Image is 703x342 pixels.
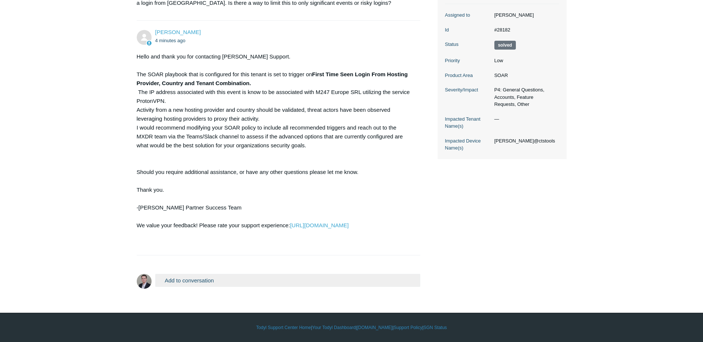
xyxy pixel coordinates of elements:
dt: Id [445,26,491,34]
dd: [PERSON_NAME] [491,11,559,19]
dd: P4: General Questions, Accounts, Feature Requests, Other [491,86,559,108]
div: | | | | [137,324,567,331]
a: SGN Status [424,324,447,331]
dt: Assigned to [445,11,491,19]
span: This request has been solved [494,41,516,50]
a: Todyl Support Center Home [256,324,311,331]
a: [URL][DOMAIN_NAME] [290,222,349,228]
dt: Status [445,41,491,48]
dt: Product Area [445,72,491,79]
div: Hello and thank you for contacting [PERSON_NAME] Support. The SOAR playbook that is configured fo... [137,52,413,248]
strong: First Time Seen Login From Hosting Provider, Country and Tenant Combination. [137,71,408,86]
dt: Priority [445,57,491,64]
a: [PERSON_NAME] [155,29,201,35]
dt: Impacted Tenant Name(s) [445,115,491,130]
a: [DOMAIN_NAME] [357,324,392,331]
time: 09/17/2025, 09:59 [155,38,186,43]
dd: SOAR [491,72,559,79]
dt: Severity/Impact [445,86,491,94]
dd: [PERSON_NAME]@ctstools [491,137,559,145]
button: Add to conversation [155,274,421,287]
span: Kris Haire [155,29,201,35]
a: Support Policy [394,324,422,331]
a: Your Todyl Dashboard [312,324,355,331]
dd: #28182 [491,26,559,34]
dd: — [491,115,559,123]
dd: Low [491,57,559,64]
dt: Impacted Device Name(s) [445,137,491,152]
